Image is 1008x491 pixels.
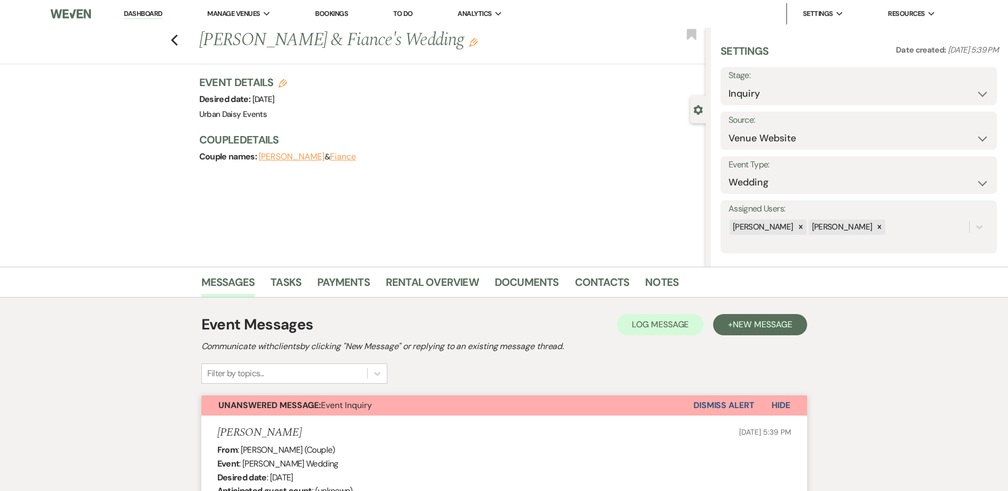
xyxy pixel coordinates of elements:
[217,458,240,469] b: Event
[207,367,264,380] div: Filter by topics...
[729,157,989,173] label: Event Type:
[201,274,255,297] a: Messages
[199,28,600,53] h1: [PERSON_NAME] & Fiance's Wedding
[693,395,755,416] button: Dismiss Alert
[50,3,91,25] img: Weven Logo
[730,219,795,235] div: [PERSON_NAME]
[458,9,492,19] span: Analytics
[772,400,790,411] span: Hide
[721,44,769,67] h3: Settings
[386,274,479,297] a: Rental Overview
[124,9,162,19] a: Dashboard
[317,274,370,297] a: Payments
[218,400,321,411] strong: Unanswered Message:
[259,151,356,162] span: &
[201,314,314,336] h1: Event Messages
[888,9,925,19] span: Resources
[330,153,356,161] button: Fiance
[199,109,267,120] span: Urban Daisy Events
[259,153,325,161] button: [PERSON_NAME]
[218,400,372,411] span: Event Inquiry
[713,314,807,335] button: +New Message
[217,444,238,455] b: From
[575,274,630,297] a: Contacts
[617,314,704,335] button: Log Message
[729,113,989,128] label: Source:
[755,395,807,416] button: Hide
[632,319,689,330] span: Log Message
[948,45,998,55] span: [DATE] 5:39 PM
[733,319,792,330] span: New Message
[315,9,348,18] a: Bookings
[393,9,413,18] a: To Do
[201,340,807,353] h2: Communicate with clients by clicking "New Message" or replying to an existing message thread.
[896,45,948,55] span: Date created:
[739,427,791,437] span: [DATE] 5:39 PM
[729,68,989,83] label: Stage:
[217,472,267,483] b: Desired date
[199,151,259,162] span: Couple names:
[252,94,275,105] span: [DATE]
[199,94,252,105] span: Desired date:
[809,219,874,235] div: [PERSON_NAME]
[495,274,559,297] a: Documents
[199,132,695,147] h3: Couple Details
[729,201,989,217] label: Assigned Users:
[199,75,287,90] h3: Event Details
[645,274,679,297] a: Notes
[469,37,478,47] button: Edit
[201,395,693,416] button: Unanswered Message:Event Inquiry
[270,274,301,297] a: Tasks
[693,104,703,114] button: Close lead details
[207,9,260,19] span: Manage Venues
[217,426,302,439] h5: [PERSON_NAME]
[803,9,833,19] span: Settings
